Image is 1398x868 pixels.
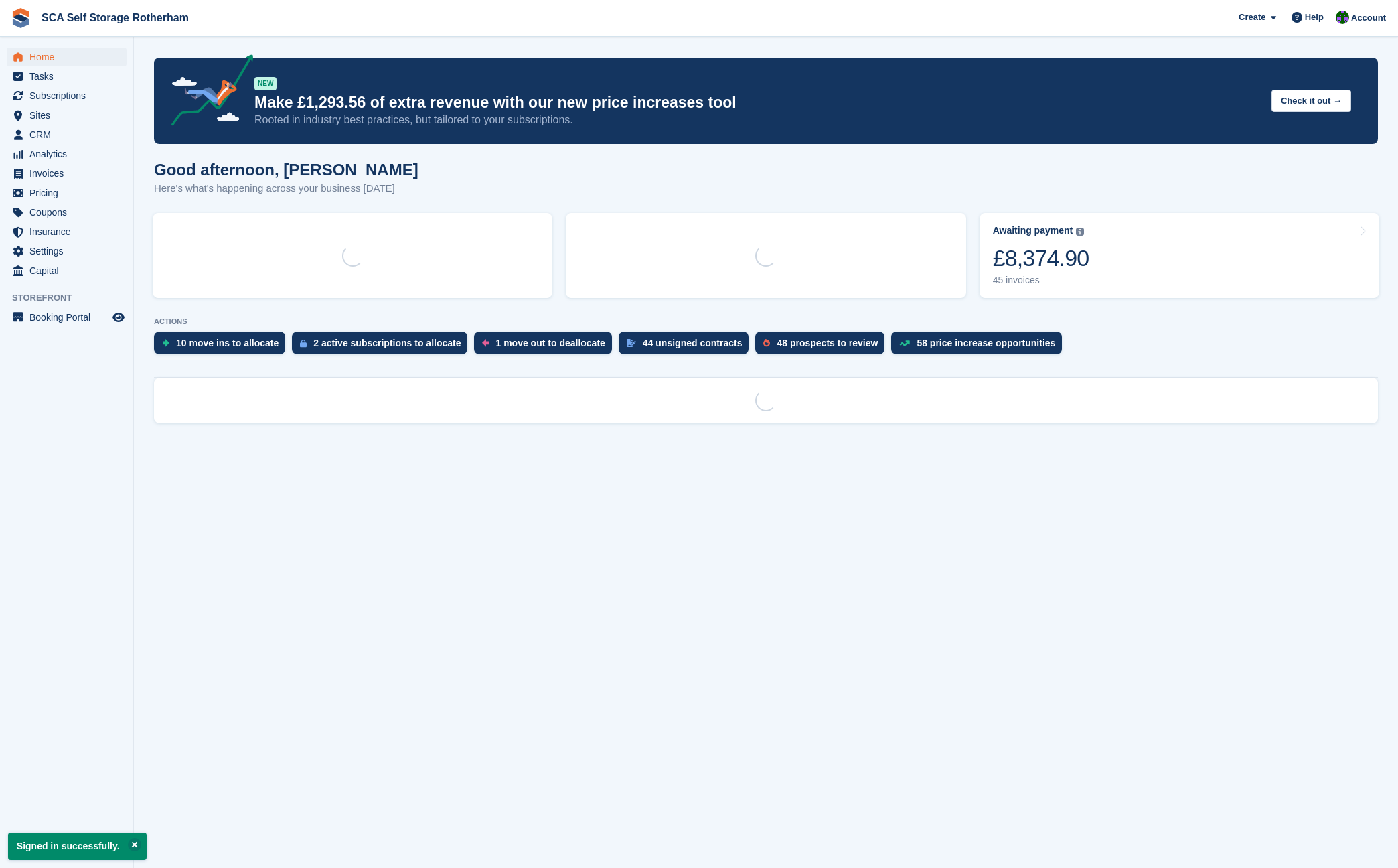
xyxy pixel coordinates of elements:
div: 48 prospects to review [777,338,878,348]
img: prospect-51fa495bee0391a8d652442698ab0144808aea92771e9ea1ae160a38d050c398.svg [763,339,770,347]
a: 2 active subscriptions to allocate [292,332,474,361]
span: Invoices [29,164,110,183]
div: 44 unsigned contracts [643,338,743,348]
div: 10 move ins to allocate [176,338,279,348]
a: menu [7,164,127,183]
p: Here's what's happening across your business [DATE] [154,181,418,196]
a: Awaiting payment £8,374.90 45 invoices [980,213,1379,298]
a: menu [7,145,127,163]
span: Coupons [29,203,110,222]
p: Rooted in industry best practices, but tailored to your subscriptions. [254,113,1261,127]
span: Settings [29,242,110,261]
span: Help [1305,11,1324,24]
p: ACTIONS [154,317,1378,326]
div: 58 price increase opportunities [917,338,1055,348]
span: Create [1239,11,1265,24]
span: Home [29,48,110,66]
a: menu [7,67,127,86]
a: menu [7,86,127,105]
a: 44 unsigned contracts [619,332,756,361]
span: Subscriptions [29,86,110,105]
img: contract_signature_icon-13c848040528278c33f63329250d36e43548de30e8caae1d1a13099fd9432cc5.svg [627,339,636,347]
div: 2 active subscriptions to allocate [313,338,461,348]
a: menu [7,125,127,144]
a: menu [7,184,127,202]
a: 1 move out to deallocate [474,332,618,361]
a: Preview store [110,309,127,325]
div: 45 invoices [993,275,1089,286]
img: move_ins_to_allocate_icon-fdf77a2bb77ea45bf5b3d319d69a93e2d87916cf1d5bf7949dd705db3b84f3ca.svg [162,339,169,347]
span: Tasks [29,67,110,86]
a: menu [7,48,127,66]
button: Check it out → [1271,90,1351,112]
p: Signed in successfully. [8,833,147,860]
span: Booking Portal [29,308,110,327]
span: CRM [29,125,110,144]
a: 48 prospects to review [755,332,891,361]
span: Capital [29,261,110,280]
img: Ross Chapman [1336,11,1349,24]
img: price-adjustments-announcement-icon-8257ccfd72463d97f412b2fc003d46551f7dbcb40ab6d574587a9cd5c0d94... [160,54,254,131]
span: Storefront [12,291,133,305]
a: menu [7,308,127,327]
a: 10 move ins to allocate [154,332,292,361]
a: SCA Self Storage Rotherham [36,7,194,29]
div: NEW [254,77,277,90]
a: 58 price increase opportunities [891,332,1069,361]
div: £8,374.90 [993,244,1089,272]
img: price_increase_opportunities-93ffe204e8149a01c8c9dc8f82e8f89637d9d84a8eef4429ea346261dce0b2c0.svg [899,340,910,346]
img: stora-icon-8386f47178a22dfd0bd8f6a31ec36ba5ce8667c1dd55bd0f319d3a0aa187defe.svg [11,8,31,28]
span: Analytics [29,145,110,163]
span: Account [1351,11,1386,25]
a: menu [7,222,127,241]
img: icon-info-grey-7440780725fd019a000dd9b08b2336e03edf1995a4989e88bcd33f0948082b44.svg [1076,228,1084,236]
img: move_outs_to_deallocate_icon-f764333ba52eb49d3ac5e1228854f67142a1ed5810a6f6cc68b1a99e826820c5.svg [482,339,489,347]
img: active_subscription_to_allocate_icon-d502201f5373d7db506a760aba3b589e785aa758c864c3986d89f69b8ff3... [300,339,307,348]
p: Make £1,293.56 of extra revenue with our new price increases tool [254,93,1261,113]
h1: Good afternoon, [PERSON_NAME] [154,161,418,179]
span: Pricing [29,184,110,202]
a: menu [7,261,127,280]
a: menu [7,106,127,125]
span: Sites [29,106,110,125]
span: Insurance [29,222,110,241]
a: menu [7,242,127,261]
div: Awaiting payment [993,225,1073,236]
div: 1 move out to deallocate [495,338,605,348]
a: menu [7,203,127,222]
